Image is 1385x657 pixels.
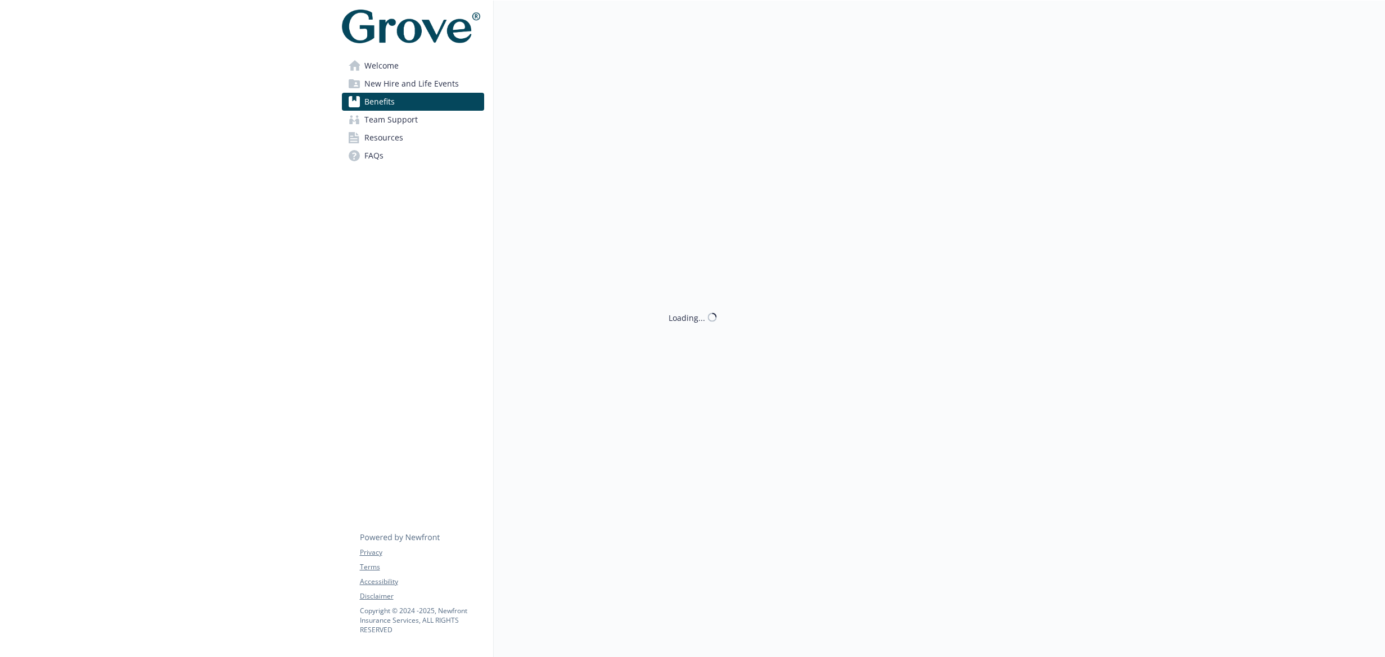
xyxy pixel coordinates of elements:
[669,311,705,323] div: Loading...
[364,93,395,111] span: Benefits
[342,75,484,93] a: New Hire and Life Events
[364,129,403,147] span: Resources
[360,562,484,572] a: Terms
[364,57,399,75] span: Welcome
[364,111,418,129] span: Team Support
[360,591,484,601] a: Disclaimer
[364,75,459,93] span: New Hire and Life Events
[342,57,484,75] a: Welcome
[360,606,484,635] p: Copyright © 2024 - 2025 , Newfront Insurance Services, ALL RIGHTS RESERVED
[342,111,484,129] a: Team Support
[342,147,484,165] a: FAQs
[360,547,484,558] a: Privacy
[360,577,484,587] a: Accessibility
[342,129,484,147] a: Resources
[342,93,484,111] a: Benefits
[364,147,384,165] span: FAQs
